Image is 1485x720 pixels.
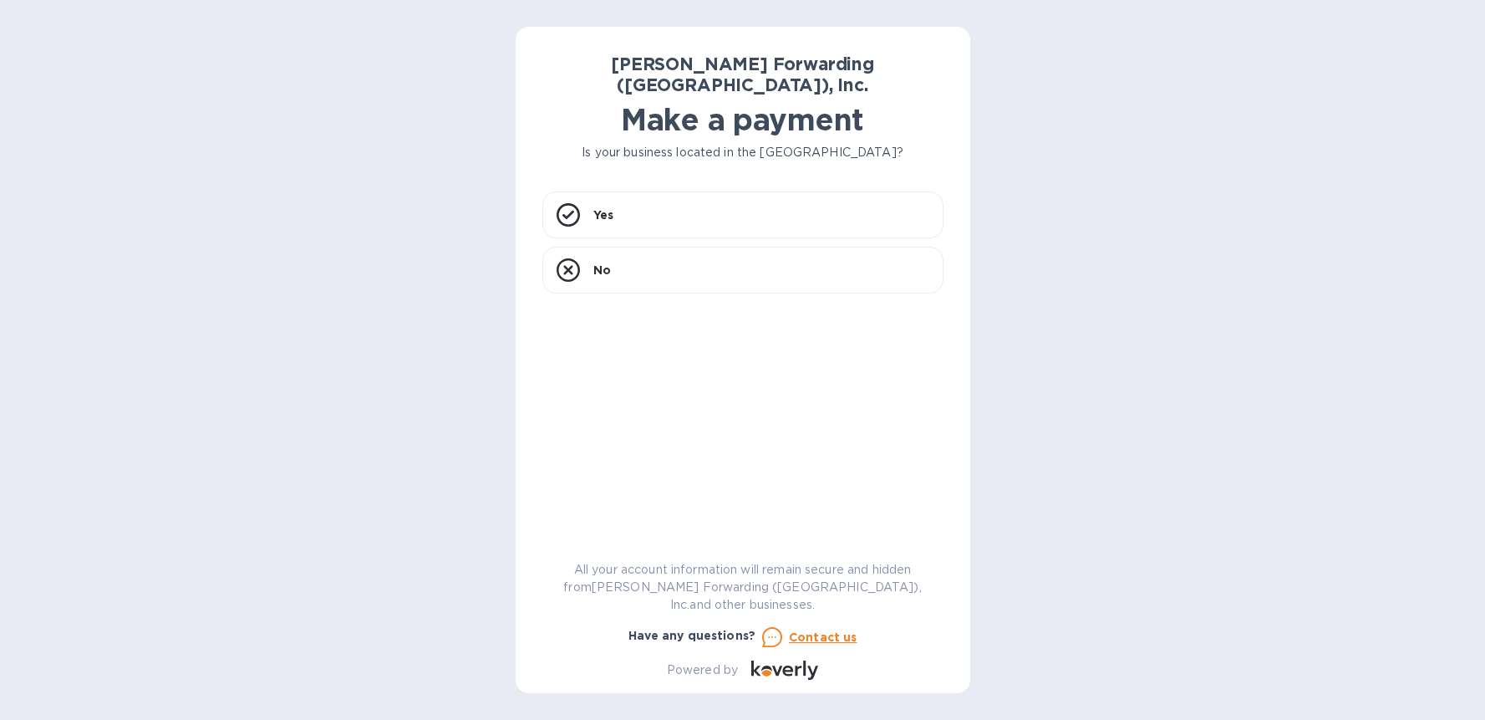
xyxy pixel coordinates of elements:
p: Yes [593,207,613,223]
p: All your account information will remain secure and hidden from [PERSON_NAME] Forwarding ([GEOGRA... [542,561,943,614]
u: Contact us [789,631,857,644]
p: No [593,262,611,278]
p: Is your business located in the [GEOGRAPHIC_DATA]? [542,144,943,161]
p: Powered by [667,661,738,679]
b: Have any questions? [628,629,756,642]
h1: Make a payment [542,102,943,137]
b: [PERSON_NAME] Forwarding ([GEOGRAPHIC_DATA]), Inc. [611,54,874,95]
